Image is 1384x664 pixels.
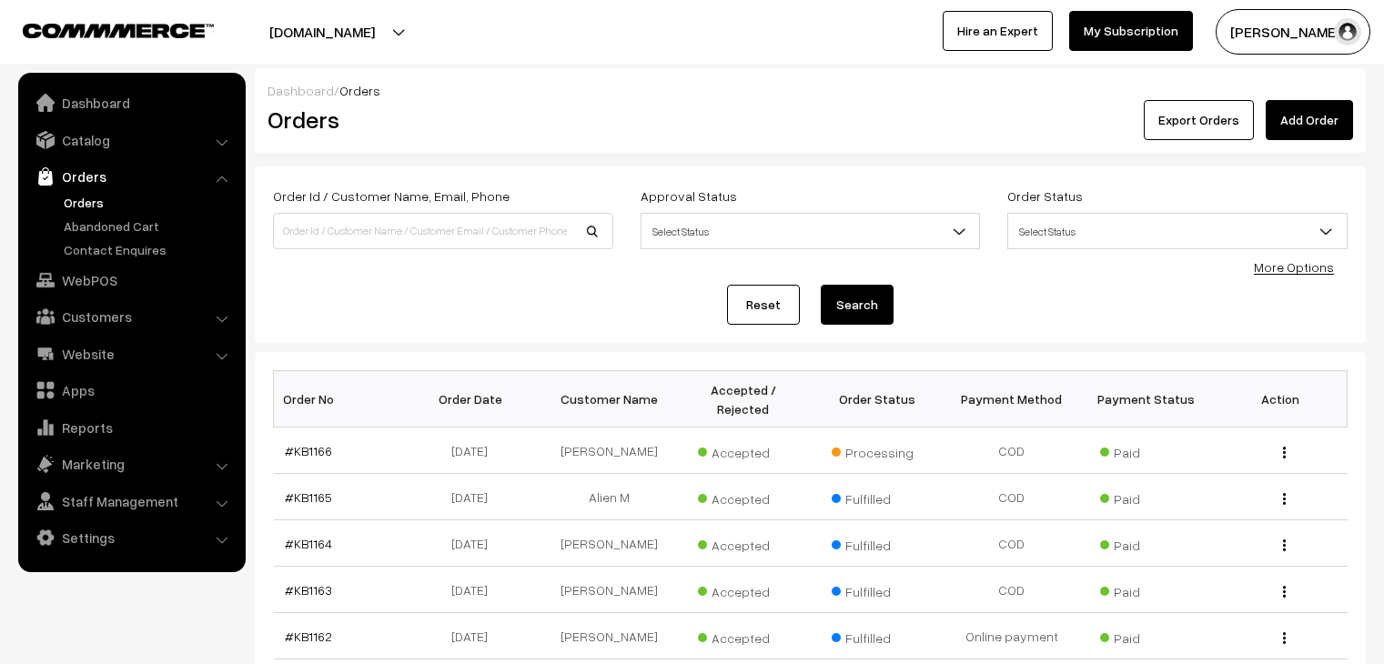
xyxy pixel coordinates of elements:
th: Customer Name [542,371,677,428]
td: Online payment [945,613,1079,659]
th: Action [1213,371,1348,428]
span: Fulfilled [832,624,923,648]
th: Payment Method [945,371,1079,428]
span: Accepted [698,485,789,508]
td: [PERSON_NAME] [542,613,677,659]
button: Search [821,285,894,325]
span: Orders [339,83,380,98]
a: More Options [1254,259,1334,275]
a: Customers [23,300,239,333]
span: Processing [832,438,923,462]
img: Menu [1283,539,1286,551]
td: [PERSON_NAME] [542,567,677,613]
span: Accepted [698,578,789,601]
a: Reports [23,411,239,444]
input: Order Id / Customer Name / Customer Email / Customer Phone [273,213,613,249]
a: #KB1162 [285,629,332,644]
a: Website [23,337,239,370]
th: Accepted / Rejected [676,371,811,428]
a: Contact Enquires [59,240,239,259]
a: COMMMERCE [23,18,182,40]
button: [DOMAIN_NAME] [206,9,439,55]
a: My Subscription [1069,11,1193,51]
label: Approval Status [641,186,737,206]
a: #KB1163 [285,582,332,598]
a: WebPOS [23,264,239,297]
a: Abandoned Cart [59,216,239,236]
span: Paid [1100,531,1191,555]
span: Select Status [641,213,981,249]
a: #KB1165 [285,489,332,505]
span: Fulfilled [832,531,923,555]
span: Paid [1100,485,1191,508]
a: Orders [59,193,239,212]
td: [PERSON_NAME] [542,428,677,474]
label: Order Id / Customer Name, Email, Phone [273,186,510,206]
span: Fulfilled [832,578,923,601]
a: #KB1166 [285,443,332,458]
img: Menu [1283,493,1286,505]
a: Marketing [23,448,239,480]
td: [DATE] [408,520,542,567]
td: Alien M [542,474,677,520]
a: Dashboard [23,86,239,119]
td: [DATE] [408,613,542,659]
label: Order Status [1007,186,1083,206]
button: Export Orders [1144,100,1254,140]
td: [DATE] [408,474,542,520]
th: Order Date [408,371,542,428]
h2: Orders [268,106,611,134]
a: Catalog [23,124,239,156]
td: COD [945,474,1079,520]
img: COMMMERCE [23,24,214,37]
td: [DATE] [408,428,542,474]
td: COD [945,567,1079,613]
div: / [268,81,1353,100]
button: [PERSON_NAME]… [1216,9,1370,55]
span: Select Status [641,216,980,247]
td: COD [945,428,1079,474]
span: Accepted [698,438,789,462]
img: Menu [1283,632,1286,644]
img: user [1334,18,1361,45]
td: [DATE] [408,567,542,613]
a: Apps [23,374,239,407]
span: Select Status [1008,216,1347,247]
a: Reset [727,285,800,325]
a: Add Order [1266,100,1353,140]
a: Orders [23,160,239,193]
th: Payment Status [1079,371,1214,428]
a: #KB1164 [285,536,332,551]
a: Settings [23,521,239,554]
a: Hire an Expert [943,11,1053,51]
th: Order No [274,371,409,428]
th: Order Status [811,371,945,428]
img: Menu [1283,447,1286,458]
span: Accepted [698,624,789,648]
span: Paid [1100,578,1191,601]
td: COD [945,520,1079,567]
span: Accepted [698,531,789,555]
span: Paid [1100,624,1191,648]
img: Menu [1283,586,1286,598]
td: [PERSON_NAME] [542,520,677,567]
a: Dashboard [268,83,334,98]
span: Fulfilled [832,485,923,508]
span: Select Status [1007,213,1348,249]
a: Staff Management [23,485,239,518]
span: Paid [1100,438,1191,462]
